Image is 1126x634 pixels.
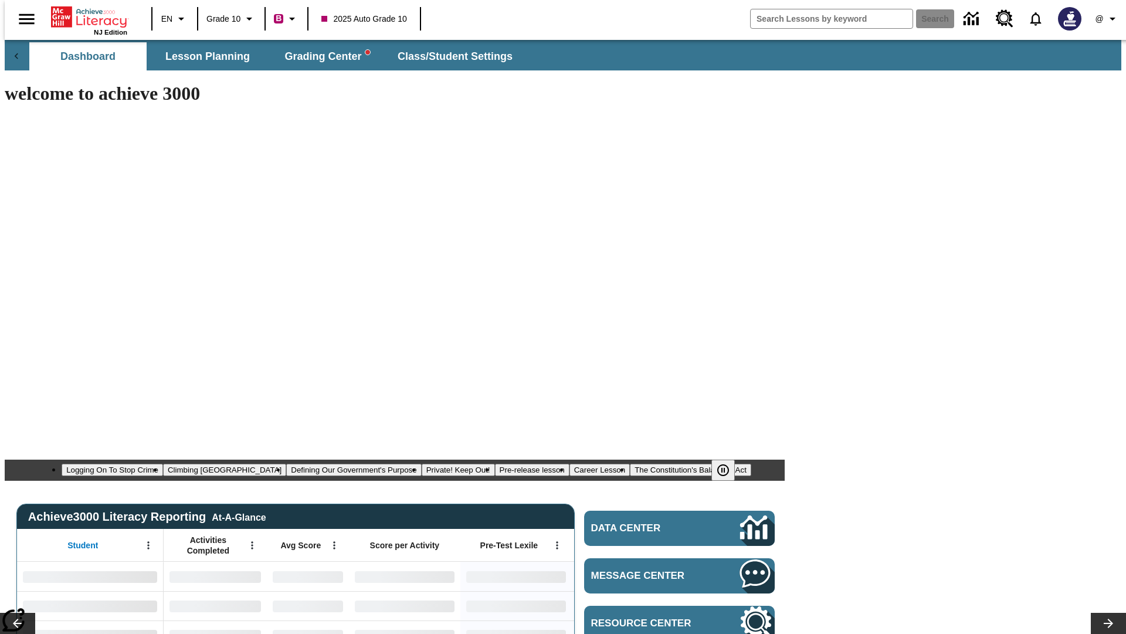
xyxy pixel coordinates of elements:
[569,464,630,476] button: Slide 6 Career Lesson
[584,558,775,593] a: Message Center
[267,591,349,620] div: No Data,
[630,464,751,476] button: Slide 7 The Constitution's Balancing Act
[321,13,406,25] span: 2025 Auto Grade 10
[495,464,569,476] button: Slide 5 Pre-release lesson
[94,29,127,36] span: NJ Edition
[370,540,440,551] span: Score per Activity
[1095,13,1103,25] span: @
[267,562,349,591] div: No Data,
[711,460,747,481] div: Pause
[711,460,735,481] button: Pause
[149,42,266,70] button: Lesson Planning
[140,537,157,554] button: Open Menu
[1058,7,1081,31] img: Avatar
[164,562,267,591] div: No Data,
[325,537,343,554] button: Open Menu
[67,540,98,551] span: Student
[957,3,989,35] a: Data Center
[169,535,247,556] span: Activities Completed
[365,50,370,55] svg: writing assistant alert
[5,42,28,70] div: Previous Tabs
[989,3,1020,35] a: Resource Center, Will open in new tab
[398,50,513,63] span: Class/Student Settings
[276,11,281,26] span: B
[161,13,172,25] span: EN
[165,50,250,63] span: Lesson Planning
[422,464,495,476] button: Slide 4 Private! Keep Out!
[164,591,267,620] div: No Data,
[480,540,538,551] span: Pre-Test Lexile
[206,13,240,25] span: Grade 10
[1088,8,1126,29] button: Profile/Settings
[286,464,421,476] button: Slide 3 Defining Our Government's Purpose
[60,50,116,63] span: Dashboard
[51,5,127,29] a: Home
[280,540,321,551] span: Avg Score
[212,510,266,523] div: At-A-Glance
[591,618,705,629] span: Resource Center
[29,42,147,70] button: Dashboard
[9,2,44,36] button: Open side menu
[28,42,523,70] div: SubNavbar
[156,8,194,29] button: Language: EN, Select a language
[1091,613,1126,634] button: Lesson carousel, Next
[584,511,775,546] a: Data Center
[751,9,913,28] input: search field
[1051,4,1088,34] button: Select a new avatar
[1020,4,1051,34] a: Notifications
[284,50,369,63] span: Grading Center
[163,464,286,476] button: Slide 2 Climbing Mount Tai
[269,42,386,70] button: Grading Center
[388,42,522,70] button: Class/Student Settings
[62,464,163,476] button: Slide 1 Logging On To Stop Crime
[548,537,566,554] button: Open Menu
[51,4,127,36] div: Home
[591,522,701,534] span: Data Center
[28,510,266,524] span: Achieve3000 Literacy Reporting
[243,537,261,554] button: Open Menu
[5,40,1121,70] div: SubNavbar
[5,83,785,104] h1: welcome to achieve 3000
[591,570,705,582] span: Message Center
[202,8,261,29] button: Grade: Grade 10, Select a grade
[269,8,304,29] button: Boost Class color is violet red. Change class color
